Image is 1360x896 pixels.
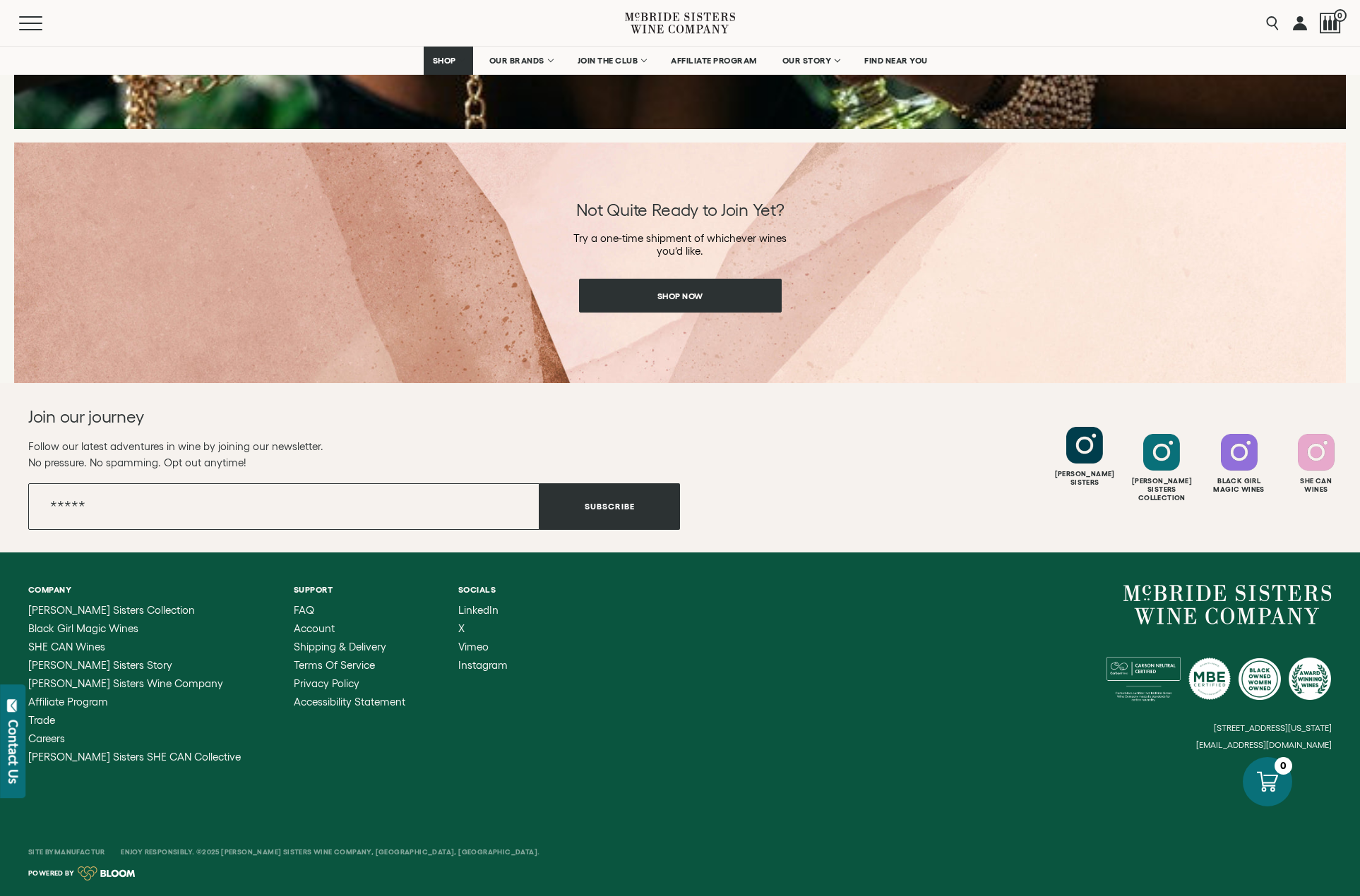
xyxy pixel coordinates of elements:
[28,696,241,708] a: Affiliate Program
[28,605,241,616] a: McBride Sisters Collection
[1280,477,1353,494] div: She Can Wines
[1125,477,1198,502] div: [PERSON_NAME] Sisters Collection
[28,622,138,634] span: Black Girl Magic Wines
[753,200,785,219] span: Yet?
[1048,434,1121,494] a: Follow McBride Sisters on Instagram [PERSON_NAME]Sisters
[579,279,782,313] a: Shop Now
[576,200,603,219] span: Not
[28,660,241,671] a: McBride Sisters Story
[480,47,561,75] a: OUR BRANDS
[121,848,539,856] span: Enjoy Responsibly. ©2025 [PERSON_NAME] Sisters Wine Company, [GEOGRAPHIC_DATA], [GEOGRAPHIC_DATA].
[458,623,508,634] a: X
[54,848,105,856] a: Manufactur
[721,200,748,219] span: Join
[28,406,615,428] h2: Join our journey
[633,282,728,310] span: Shop Now
[1334,9,1347,22] span: 0
[294,677,359,689] span: Privacy Policy
[28,483,539,530] input: Email
[1214,723,1332,732] small: [STREET_ADDRESS][US_STATE]
[28,677,223,689] span: [PERSON_NAME] Sisters Wine Company
[294,622,335,634] span: Account
[433,56,457,66] span: SHOP
[458,622,465,634] span: X
[294,604,314,616] span: FAQ
[782,56,832,66] span: OUR STORY
[607,200,648,219] span: Quite
[1196,740,1332,750] small: [EMAIL_ADDRESS][DOMAIN_NAME]
[28,623,241,634] a: Black Girl Magic Wines
[28,715,241,726] a: Trade
[539,483,680,530] button: Subscribe
[294,641,386,653] span: Shipping & Delivery
[294,696,405,708] a: Accessibility Statement
[28,438,680,471] p: Follow our latest adventures in wine by joining our newsletter. No pressure. No spamming. Opt out...
[1203,434,1276,494] a: Follow Black Girl Magic Wines on Instagram Black GirlMagic Wines
[28,870,74,877] span: Powered by
[28,714,55,726] span: Trade
[1203,477,1276,494] div: Black Girl Magic Wines
[578,56,638,66] span: JOIN THE CLUB
[294,659,375,671] span: Terms of Service
[662,47,766,75] a: AFFILIATE PROGRAM
[458,604,499,616] span: LinkedIn
[424,47,473,75] a: SHOP
[458,659,508,671] span: Instagram
[489,56,544,66] span: OUR BRANDS
[458,641,508,653] a: Vimeo
[28,732,65,744] span: Careers
[28,641,241,653] a: SHE CAN Wines
[28,696,108,708] span: Affiliate Program
[28,751,241,763] a: McBride Sisters SHE CAN Collective
[294,660,405,671] a: Terms of Service
[458,641,489,653] span: Vimeo
[28,733,241,744] a: Careers
[28,678,241,689] a: McBride Sisters Wine Company
[28,659,172,671] span: [PERSON_NAME] Sisters Story
[773,47,849,75] a: OUR STORY
[294,678,405,689] a: Privacy Policy
[28,641,105,653] span: SHE CAN Wines
[28,751,241,763] span: [PERSON_NAME] Sisters SHE CAN Collective
[1048,470,1121,487] div: [PERSON_NAME] Sisters
[1123,585,1332,624] a: McBride Sisters Wine Company
[1275,757,1292,775] div: 0
[568,47,655,75] a: JOIN THE CLUB
[652,200,699,219] span: Ready
[567,232,793,258] p: Try a one-time shipment of whichever wines you’d like.
[703,200,717,219] span: to
[855,47,937,75] a: FIND NEAR YOU
[458,605,508,616] a: LinkedIn
[294,623,405,634] a: Account
[1280,434,1353,494] a: Follow SHE CAN Wines on Instagram She CanWines
[294,696,405,708] span: Accessibility Statement
[28,604,195,616] span: [PERSON_NAME] Sisters Collection
[1125,434,1198,502] a: Follow McBride Sisters Collection on Instagram [PERSON_NAME] SistersCollection
[19,16,70,30] button: Mobile Menu Trigger
[864,56,928,66] span: FIND NEAR YOU
[294,605,405,616] a: FAQ
[6,720,20,784] div: Contact Us
[671,56,757,66] span: AFFILIATE PROGRAM
[458,660,508,671] a: Instagram
[294,641,405,653] a: Shipping & Delivery
[28,848,107,856] span: Site By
